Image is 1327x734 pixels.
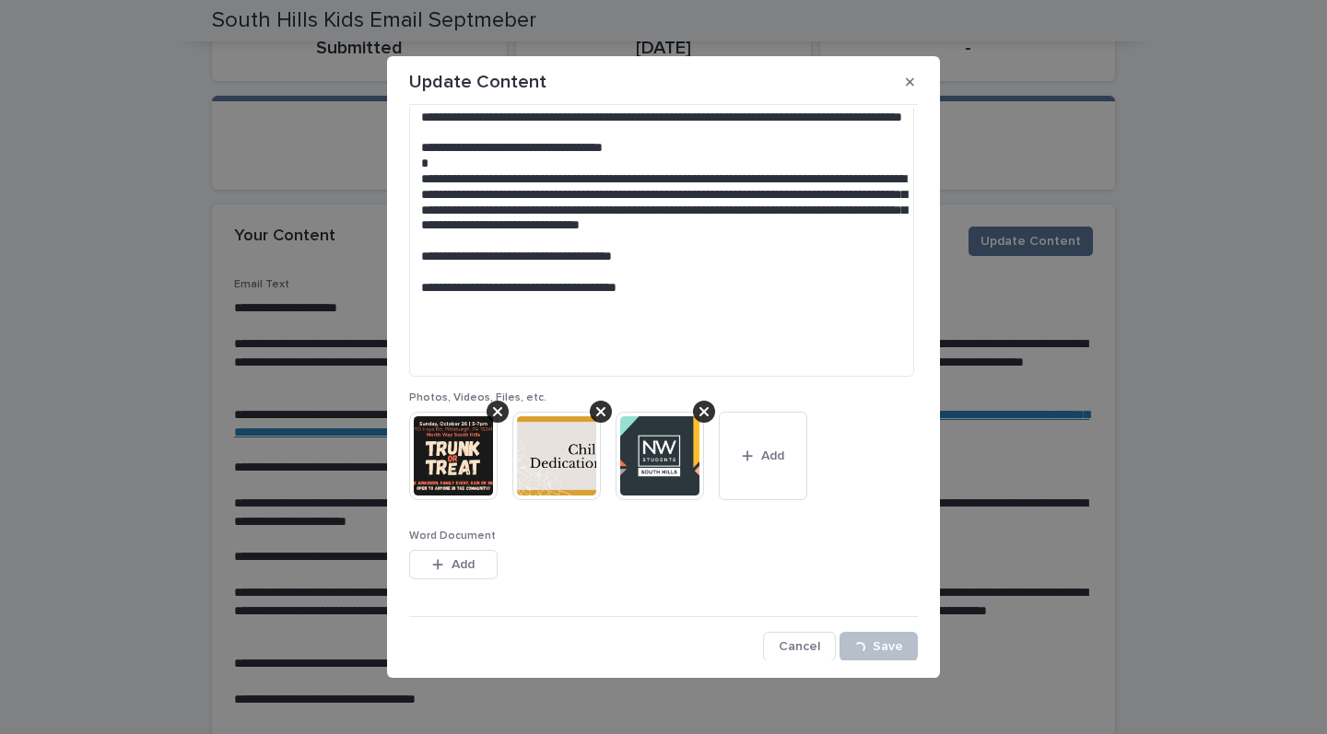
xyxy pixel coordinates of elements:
[873,640,903,653] span: Save
[452,558,475,571] span: Add
[409,530,496,542] span: Word Document
[763,632,836,661] button: Cancel
[779,640,820,653] span: Cancel
[761,449,784,462] span: Add
[409,392,546,403] span: Photos, Videos, Files, etc.
[719,412,807,500] button: Add
[840,632,918,661] button: Save
[409,550,498,579] button: Add
[409,71,546,93] p: Update Content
